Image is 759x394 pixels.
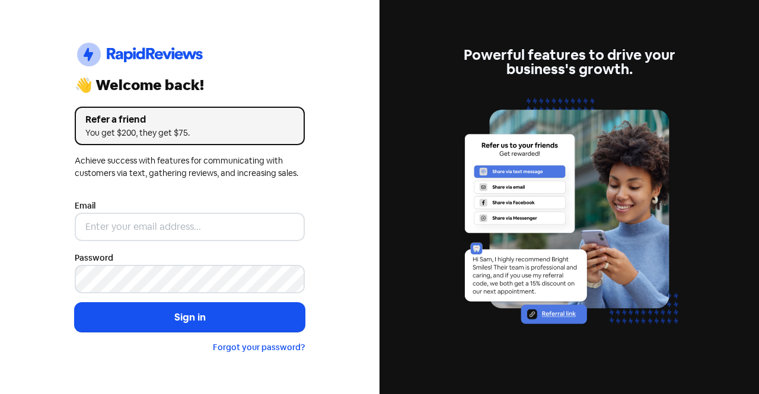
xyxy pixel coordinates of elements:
[213,342,305,353] a: Forgot your password?
[85,113,294,127] div: Refer a friend
[454,48,684,76] div: Powerful features to drive your business's growth.
[75,303,305,332] button: Sign in
[85,127,294,139] div: You get $200, they get $75.
[75,200,95,212] label: Email
[75,78,305,92] div: 👋 Welcome back!
[454,91,684,346] img: referrals
[75,155,305,180] div: Achieve success with features for communicating with customers via text, gathering reviews, and i...
[75,213,305,241] input: Enter your email address...
[75,252,113,264] label: Password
